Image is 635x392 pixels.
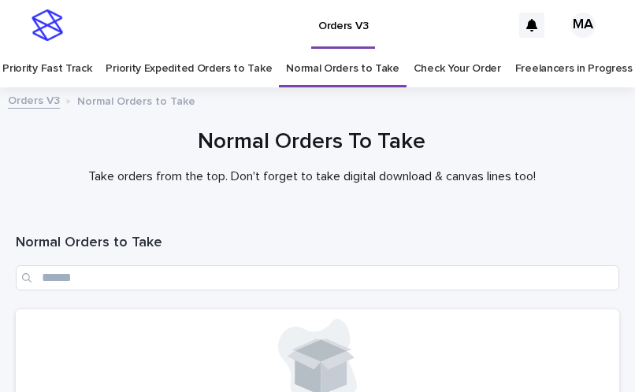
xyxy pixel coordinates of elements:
[16,169,607,184] p: Take orders from the top. Don't forget to take digital download & canvas lines too!
[16,234,619,253] h1: Normal Orders to Take
[286,50,399,87] a: Normal Orders to Take
[414,50,501,87] a: Check Your Order
[2,50,91,87] a: Priority Fast Track
[8,91,60,109] a: Orders V3
[570,13,596,38] div: MA
[32,9,63,41] img: stacker-logo-s-only.png
[106,50,272,87] a: Priority Expedited Orders to Take
[515,50,633,87] a: Freelancers in Progress
[16,265,619,290] input: Search
[16,128,607,157] h1: Normal Orders To Take
[77,91,195,109] p: Normal Orders to Take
